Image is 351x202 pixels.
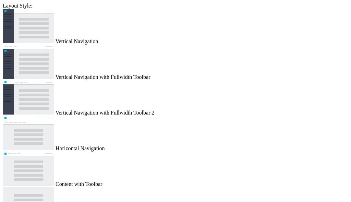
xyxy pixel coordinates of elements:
md-radio-button: Content with Toolbar [3,152,348,187]
span: Vertical Navigation [56,38,98,44]
img: vertical-nav-with-full-toolbar-2.jpg [3,80,54,115]
img: vertical-nav.jpg [3,9,54,43]
md-radio-button: Vertical Navigation with Fullwidth Toolbar 2 [3,80,348,116]
md-radio-button: Vertical Navigation with Fullwidth Toolbar [3,45,348,80]
md-radio-button: Horizontal Navigation [3,116,348,152]
md-radio-button: Vertical Navigation [3,9,348,45]
img: vertical-nav-with-full-toolbar.jpg [3,45,54,79]
span: Content with Toolbar [56,181,102,187]
div: Layout Style: [3,3,348,9]
span: Horizontal Navigation [56,145,105,151]
span: Vertical Navigation with Fullwidth Toolbar [56,74,150,80]
span: Vertical Navigation with Fullwidth Toolbar 2 [56,110,155,116]
img: content-with-toolbar.jpg [3,152,54,186]
img: horizontal-nav.jpg [3,116,54,150]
